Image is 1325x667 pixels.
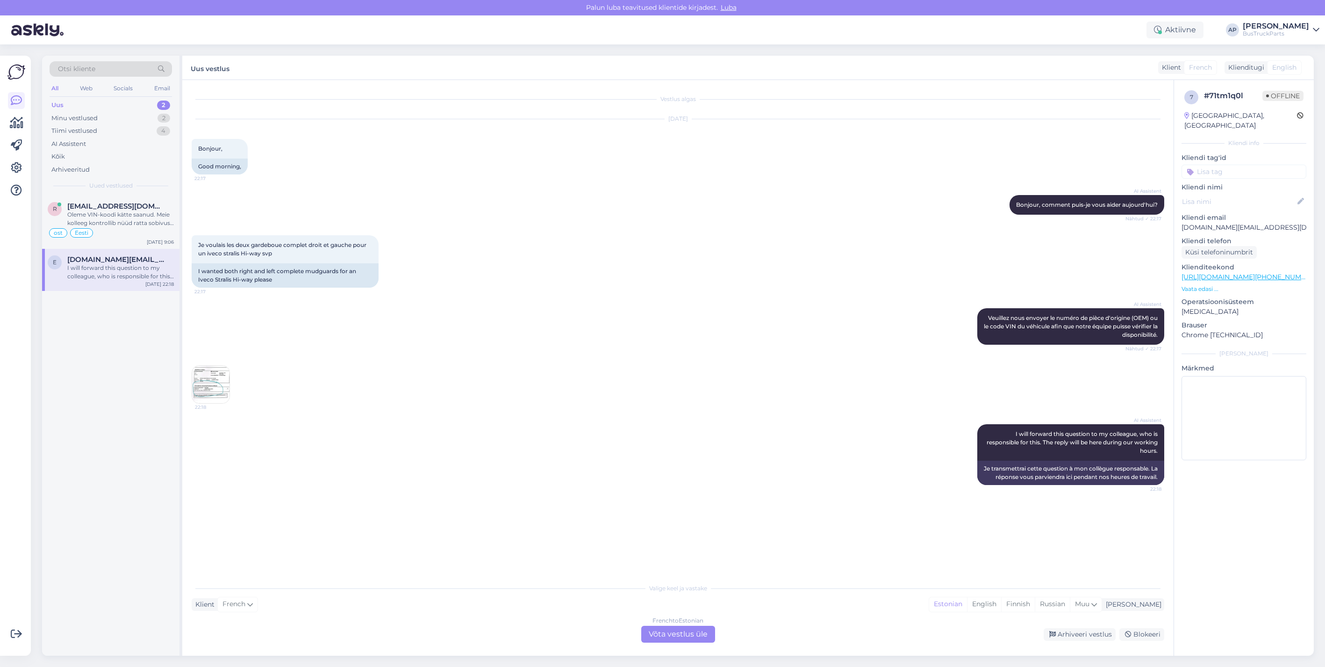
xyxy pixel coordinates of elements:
[1182,223,1306,232] p: [DOMAIN_NAME][EMAIL_ADDRESS][DOMAIN_NAME]
[1182,363,1306,373] p: Märkmed
[1262,91,1304,101] span: Offline
[191,61,229,74] label: Uus vestlus
[145,281,174,288] div: [DATE] 22:18
[53,205,57,212] span: r
[1225,63,1264,72] div: Klienditugi
[1001,597,1035,611] div: Finnish
[1182,349,1306,358] div: [PERSON_NAME]
[1184,111,1297,130] div: [GEOGRAPHIC_DATA], [GEOGRAPHIC_DATA]
[192,95,1164,103] div: Vestlus algas
[1243,22,1309,30] div: [PERSON_NAME]
[1243,22,1319,37] a: [PERSON_NAME]BusTruckParts
[987,430,1159,454] span: I will forward this question to my colleague, who is responsible for this. The reply will be here...
[192,263,379,288] div: I wanted both right and left complete mudguards for an Iveco Stralis Hi-way please
[1016,201,1158,208] span: Bonjour, comment puis-je vous aider aujourd'hui?
[1272,63,1296,72] span: English
[641,626,715,643] div: Võta vestlus üle
[718,3,739,12] span: Luba
[51,101,64,110] div: Uus
[157,101,170,110] div: 2
[1182,285,1306,293] p: Vaata edasi ...
[1182,165,1306,179] input: Lisa tag
[192,115,1164,123] div: [DATE]
[58,64,95,74] span: Otsi kliente
[1190,94,1193,101] span: 7
[75,230,88,236] span: Eesti
[1126,188,1161,195] span: AI Assistent
[194,288,229,295] span: 22:17
[51,114,98,123] div: Minu vestlused
[222,599,245,609] span: French
[1075,600,1089,608] span: Muu
[89,181,133,190] span: Uued vestlused
[51,126,97,136] div: Tiimi vestlused
[67,255,165,264] span: Eagle.europe.services@gmail.com
[929,597,967,611] div: Estonian
[984,314,1159,338] span: Veuillez nous envoyer le numéro de pièce d'origine (OEM) ou le code VIN du véhicule afin que notr...
[1126,301,1161,308] span: AI Assistent
[1243,30,1309,37] div: BusTruckParts
[1182,273,1317,281] a: [URL][DOMAIN_NAME][PHONE_NUMBER]
[67,202,165,210] span: rom.ivanov94@gmail.com
[195,404,230,411] span: 22:18
[54,230,63,236] span: ost
[198,145,222,152] span: Bonjour,
[50,82,60,94] div: All
[51,139,86,149] div: AI Assistent
[51,165,90,174] div: Arhiveeritud
[7,63,25,81] img: Askly Logo
[67,210,174,227] div: Oleme VIN-koodi kätte saanud. Meie kolleeg kontrollib nüüd ratta sobivust ja võtab teiega peagi ü...
[1182,213,1306,223] p: Kliendi email
[112,82,135,94] div: Socials
[1182,330,1306,340] p: Chrome [TECHNICAL_ID]
[198,241,368,257] span: Je voulais les deux gardeboue complet droit et gauche pour un iveco stralis Hi-way svp
[1146,22,1203,38] div: Aktiivne
[967,597,1001,611] div: English
[78,82,94,94] div: Web
[1126,417,1161,424] span: AI Assistent
[192,366,229,403] img: Attachment
[1204,90,1262,101] div: # 71tm1q0l
[152,82,172,94] div: Email
[1226,23,1239,36] div: AP
[1182,182,1306,192] p: Kliendi nimi
[1126,486,1161,493] span: 22:18
[1158,63,1181,72] div: Klient
[67,264,174,281] div: I will forward this question to my colleague, who is responsible for this. The reply will be here...
[147,239,174,246] div: [DATE] 9:06
[977,461,1164,485] div: Je transmettrai cette question à mon collègue responsable. La réponse vous parviendra ici pendant...
[1035,597,1070,611] div: Russian
[1182,139,1306,147] div: Kliendi info
[192,159,248,174] div: Good morning,
[1182,196,1296,207] input: Lisa nimi
[1182,297,1306,307] p: Operatsioonisüsteem
[192,600,215,609] div: Klient
[1182,153,1306,163] p: Kliendi tag'id
[1125,215,1161,222] span: Nähtud ✓ 22:17
[1044,628,1116,641] div: Arhiveeri vestlus
[652,616,703,625] div: French to Estonian
[1182,246,1257,259] div: Küsi telefoninumbrit
[1182,262,1306,272] p: Klienditeekond
[1102,600,1161,609] div: [PERSON_NAME]
[157,126,170,136] div: 4
[1182,320,1306,330] p: Brauser
[192,584,1164,593] div: Valige keel ja vastake
[1182,307,1306,317] p: [MEDICAL_DATA]
[1189,63,1212,72] span: French
[1125,345,1161,352] span: Nähtud ✓ 22:17
[53,259,57,266] span: E
[1119,628,1164,641] div: Blokeeri
[1182,236,1306,246] p: Kliendi telefon
[158,114,170,123] div: 2
[51,152,65,161] div: Kõik
[194,175,229,182] span: 22:17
